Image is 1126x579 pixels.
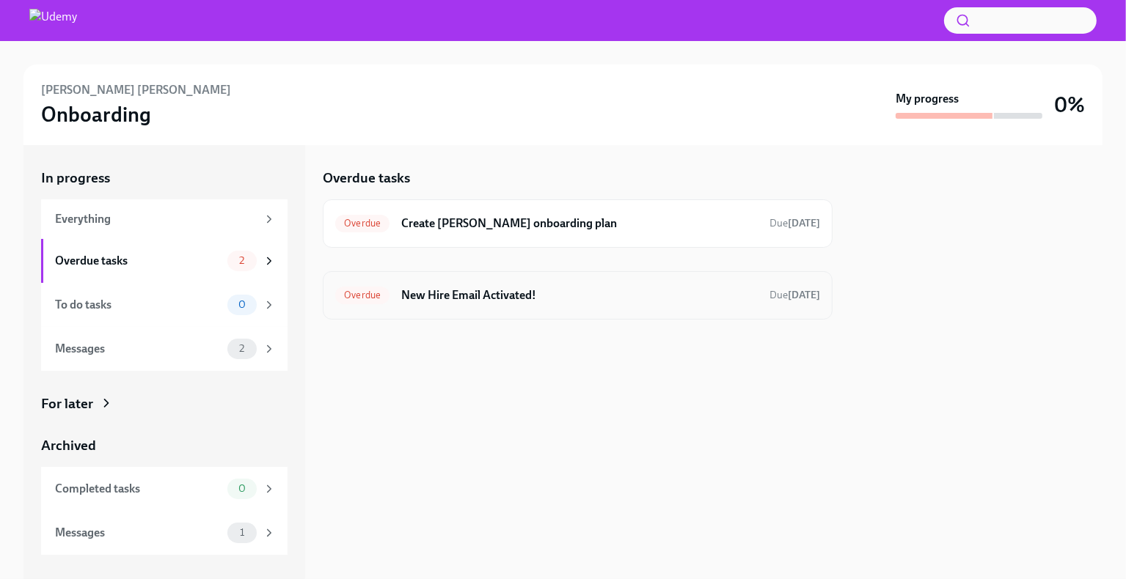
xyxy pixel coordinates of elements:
[55,525,222,541] div: Messages
[335,212,820,235] a: OverdueCreate [PERSON_NAME] onboarding planDue[DATE]
[41,101,151,128] h3: Onboarding
[41,239,288,283] a: Overdue tasks2
[896,91,959,107] strong: My progress
[401,215,758,232] h6: Create [PERSON_NAME] onboarding plan
[788,217,820,229] strong: [DATE]
[323,169,410,188] h5: Overdue tasks
[41,283,288,327] a: To do tasks0
[230,255,253,266] span: 2
[1054,92,1085,118] h3: 0%
[231,527,253,538] span: 1
[55,341,222,357] div: Messages
[335,284,820,307] a: OverdueNew Hire Email Activated!Due[DATE]
[41,82,231,98] h6: [PERSON_NAME] [PERSON_NAME]
[769,289,820,301] span: Due
[41,169,288,188] a: In progress
[41,394,288,413] a: For later
[230,299,255,310] span: 0
[41,327,288,371] a: Messages2
[41,199,288,239] a: Everything
[29,9,77,32] img: Udemy
[230,343,253,354] span: 2
[41,394,93,413] div: For later
[335,289,390,300] span: Overdue
[788,289,820,301] strong: [DATE]
[41,467,288,511] a: Completed tasks0
[55,211,257,227] div: Everything
[769,217,820,229] span: Due
[335,218,390,229] span: Overdue
[55,253,222,269] div: Overdue tasks
[230,483,255,494] span: 0
[769,216,820,230] span: September 5th, 2025 09:00
[401,287,758,303] h6: New Hire Email Activated!
[55,481,222,497] div: Completed tasks
[55,297,222,313] div: To do tasks
[41,436,288,455] a: Archived
[41,511,288,555] a: Messages1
